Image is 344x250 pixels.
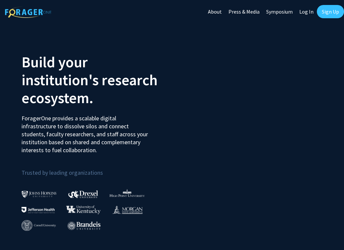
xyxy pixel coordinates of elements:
[317,5,344,18] a: Sign Up
[112,205,143,214] img: Morgan State University
[68,190,98,198] img: Drexel University
[22,53,167,107] h2: Build your institution's research ecosystem.
[22,220,56,231] img: Cornell University
[68,221,101,230] img: Brandeis University
[22,207,55,213] img: Thomas Jefferson University
[5,6,51,18] img: ForagerOne Logo
[22,109,150,154] p: ForagerOne provides a scalable digital infrastructure to dissolve silos and connect students, fac...
[22,191,57,198] img: Johns Hopkins University
[110,189,145,197] img: High Point University
[22,159,167,178] p: Trusted by leading organizations
[66,205,101,214] img: University of Kentucky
